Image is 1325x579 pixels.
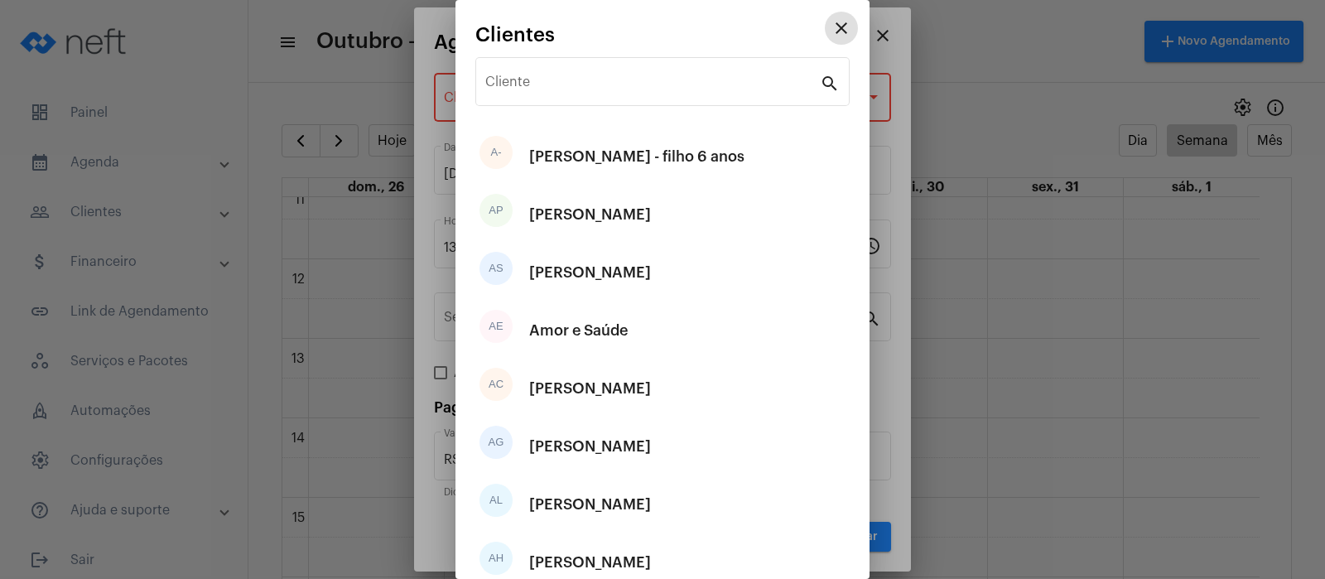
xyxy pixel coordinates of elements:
div: AE [479,310,513,343]
span: Clientes [475,24,555,46]
div: AC [479,368,513,401]
div: AP [479,194,513,227]
div: [PERSON_NAME] - filho 6 anos [529,132,744,181]
div: [PERSON_NAME] [529,422,651,471]
mat-icon: close [831,18,851,38]
div: [PERSON_NAME] [529,480,651,529]
div: [PERSON_NAME] [529,190,651,239]
div: AH [479,542,513,575]
mat-icon: search [820,73,840,93]
div: AS [479,252,513,285]
div: AL [479,484,513,517]
div: AG [479,426,513,459]
div: Amor e Saúde [529,306,628,355]
div: [PERSON_NAME] [529,248,651,297]
div: [PERSON_NAME] [529,364,651,413]
div: A- [479,136,513,169]
input: Pesquisar cliente [485,78,820,93]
